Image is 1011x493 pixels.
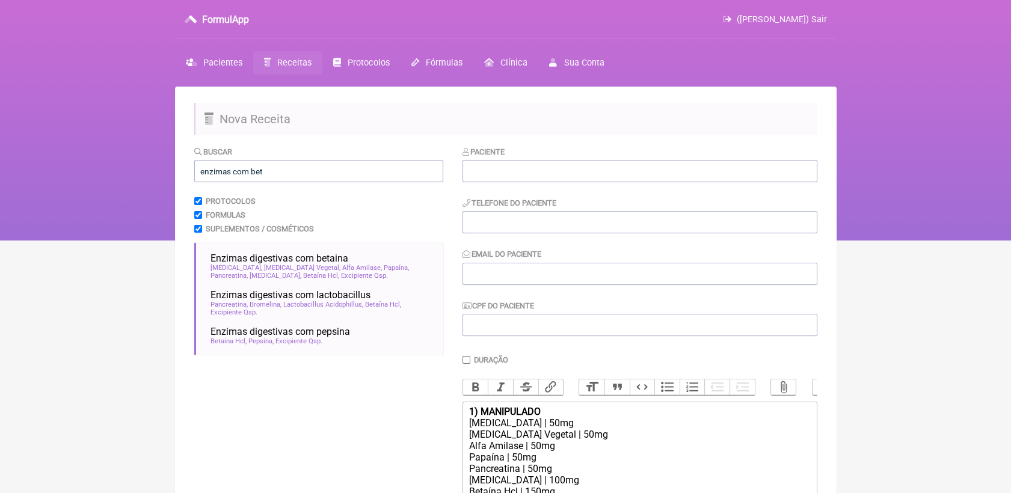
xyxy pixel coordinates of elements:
label: Protocolos [206,197,256,206]
strong: 1) MANIPULADO [469,406,540,417]
button: Bold [463,379,488,395]
button: Decrease Level [704,379,730,395]
span: Fórmulas [426,58,462,68]
h2: Nova Receita [194,103,817,135]
button: Bullets [654,379,680,395]
button: Quote [604,379,630,395]
a: Sua Conta [538,51,615,75]
input: exemplo: emagrecimento, ansiedade [194,160,443,182]
span: Pepsina [248,337,274,345]
span: Betaína Hcl [365,301,401,308]
label: Duração [474,355,508,364]
button: Link [538,379,564,395]
label: Email do Paciente [462,250,542,259]
button: Attach Files [771,379,796,395]
span: Bromelina [250,301,281,308]
button: Italic [488,379,513,395]
span: [MEDICAL_DATA] [250,272,301,280]
span: Excipiente Qsp [341,272,388,280]
label: Suplementos / Cosméticos [206,224,314,233]
div: [MEDICAL_DATA] | 100mg [469,474,810,486]
button: Code [630,379,655,395]
button: Numbers [680,379,705,395]
a: Receitas [253,51,322,75]
a: ([PERSON_NAME]) Sair [723,14,826,25]
span: Excipiente Qsp [210,308,257,316]
span: Excipiente Qsp [275,337,322,345]
span: [MEDICAL_DATA] [210,264,262,272]
button: Strikethrough [513,379,538,395]
a: Protocolos [322,51,401,75]
label: Formulas [206,210,245,219]
span: Betaina Hcl [210,337,247,345]
span: Betaína Hcl [303,272,339,280]
a: Clínica [473,51,538,75]
label: Telefone do Paciente [462,198,557,207]
span: Enzimas digestivas com betaina [210,253,348,264]
span: Protocolos [348,58,390,68]
span: Pacientes [203,58,242,68]
label: Buscar [194,147,233,156]
span: ([PERSON_NAME]) Sair [737,14,827,25]
button: Increase Level [730,379,755,395]
div: Papaína | 50mg [469,452,810,463]
a: Fórmulas [401,51,473,75]
h3: FormulApp [202,14,249,25]
span: Enzimas digestivas com lactobacillus [210,289,370,301]
div: Pancreatina | 50mg [469,463,810,474]
span: Pancreatina [210,272,248,280]
div: [MEDICAL_DATA] | 50mg [469,417,810,429]
label: CPF do Paciente [462,301,535,310]
span: Pancreatina [210,301,248,308]
div: [MEDICAL_DATA] Vegetal | 50mg [469,429,810,440]
div: Alfa Amilase | 50mg [469,440,810,452]
span: Lactobacillus Acidophillus [283,301,363,308]
span: Alfa Amilase [342,264,382,272]
button: Heading [579,379,604,395]
span: Papaína [384,264,409,272]
span: Enzimas digestivas com pepsina [210,326,350,337]
label: Paciente [462,147,505,156]
span: Receitas [277,58,312,68]
a: Pacientes [175,51,253,75]
button: Undo [813,379,838,395]
span: [MEDICAL_DATA] Vegetal [264,264,340,272]
span: Sua Conta [564,58,604,68]
span: Clínica [500,58,527,68]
